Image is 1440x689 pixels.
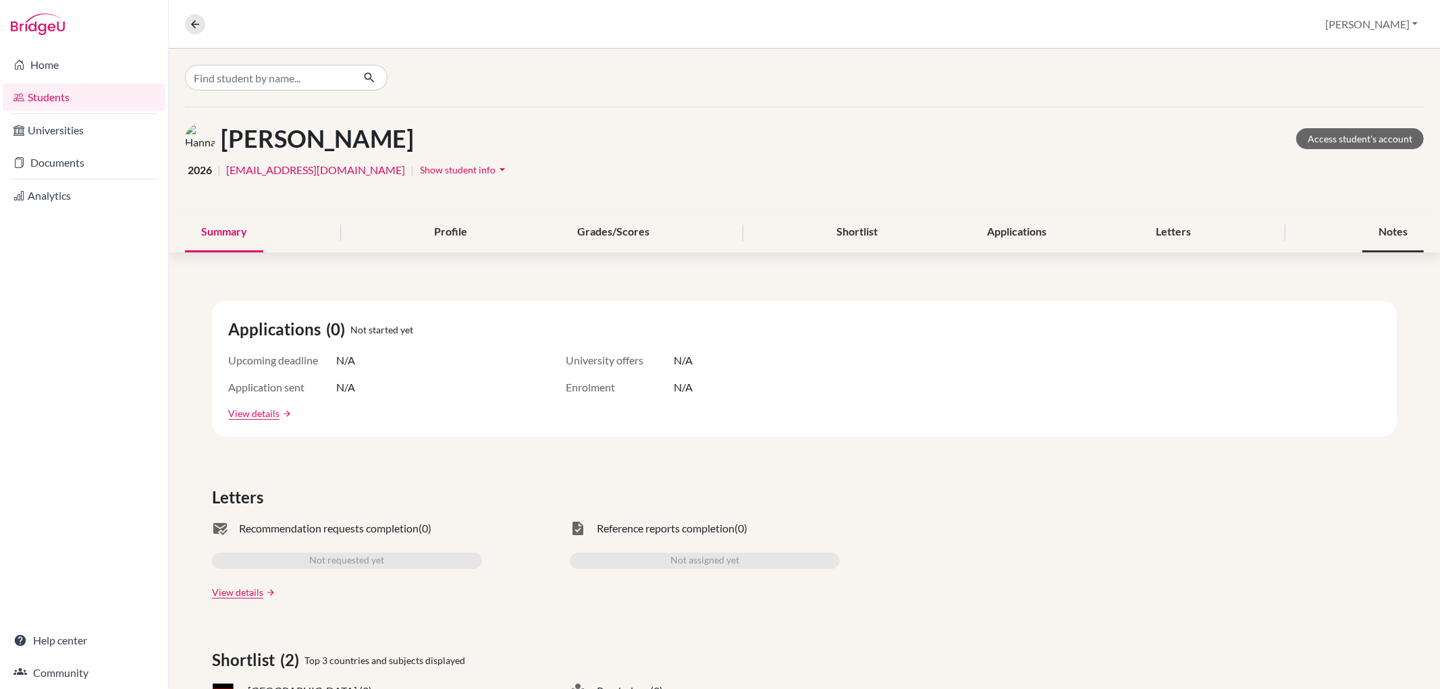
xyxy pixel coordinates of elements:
div: Applications [971,213,1063,252]
a: Home [3,51,165,78]
input: Find student by name... [185,65,352,90]
button: [PERSON_NAME] [1319,11,1424,37]
span: Upcoming deadline [228,352,336,368]
span: (0) [419,520,431,536]
div: Grades/Scores [561,213,666,252]
span: | [217,162,221,178]
a: Analytics [3,182,165,209]
span: Enrolment [566,379,674,395]
div: Profile [418,213,483,252]
a: View details [228,406,279,420]
span: Reference reports completion [597,520,735,536]
div: Summary [185,213,263,252]
span: University offers [566,352,674,368]
span: Application sent [228,379,336,395]
img: Bridge-U [11,13,65,35]
span: Not assigned yet [670,553,739,569]
div: Letters [1140,213,1208,252]
a: Universities [3,117,165,144]
span: 2026 [188,162,212,178]
a: [EMAIL_ADDRESS][DOMAIN_NAME] [226,162,405,178]
a: Community [3,659,165,686]
span: Show student info [420,164,496,175]
a: arrow_forward [279,409,292,418]
span: | [410,162,414,178]
span: N/A [336,379,355,395]
a: Documents [3,149,165,176]
span: Recommendation requests completion [239,520,419,536]
i: arrow_drop_down [496,163,509,176]
a: View details [212,585,263,599]
div: Notes [1362,213,1424,252]
a: Access student's account [1296,128,1424,149]
span: N/A [336,352,355,368]
h1: [PERSON_NAME] [221,124,414,153]
span: Not started yet [350,323,413,337]
span: Not requested yet [310,553,385,569]
span: (0) [735,520,747,536]
button: Show student infoarrow_drop_down [419,159,510,180]
a: Help center [3,627,165,654]
a: arrow_forward [263,588,275,597]
span: Top 3 countries and subjects displayed [304,653,465,667]
span: mark_email_read [212,520,228,536]
div: Shortlist [820,213,894,252]
span: task [570,520,586,536]
span: Letters [212,485,269,509]
span: (2) [280,648,304,672]
a: Students [3,84,165,111]
span: N/A [674,379,693,395]
span: N/A [674,352,693,368]
span: Applications [228,317,326,341]
img: Hannah Kubitz's avatar [185,123,215,154]
span: (0) [326,317,350,341]
span: Shortlist [212,648,280,672]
